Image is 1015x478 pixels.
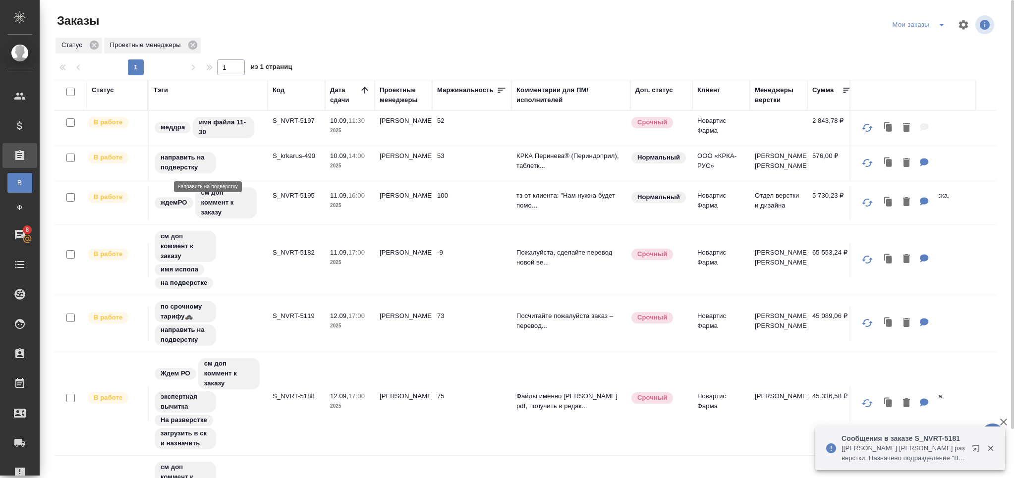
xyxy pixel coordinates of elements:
[87,116,143,129] div: Выставляет ПМ после принятия заказа от КМа
[437,85,494,95] div: Маржинальность
[273,191,320,201] p: S_NVRT-5195
[94,393,122,403] p: В работе
[516,248,625,267] p: Пожалуйста, сделайте перевод новой ве...
[637,153,680,162] p: Нормальный
[755,191,802,211] p: Отдел верстки и дизайна
[812,85,834,95] div: Сумма
[161,392,210,412] p: экспертная вычитка
[110,40,184,50] p: Проектные менеджеры
[755,311,802,331] p: [PERSON_NAME], [PERSON_NAME]
[432,146,511,181] td: 53
[637,393,667,403] p: Срочный
[330,249,348,256] p: 11.09,
[879,192,898,212] button: Клонировать
[87,151,143,164] div: Выставляет ПМ после принятия заказа от КМа
[348,152,365,159] p: 14:00
[630,391,687,405] div: Выставляется автоматически, если на указанный объем услуг необходимо больше времени в стандартном...
[755,151,802,171] p: [PERSON_NAME] [PERSON_NAME]
[87,311,143,324] div: Выставляет ПМ после принятия заказа от КМа
[637,192,680,202] p: Нормальный
[952,13,975,37] span: Настроить таблицу
[915,249,934,269] button: Для ПМ: Пожалуйста, сделайте перевод новой версии мастер-файла системы фармаконадзора. В финально...
[330,258,370,267] p: 2025
[898,249,915,269] button: Удалить
[61,40,86,50] p: Статус
[87,191,143,204] div: Выставляет ПМ после принятия заказа от КМа
[161,153,210,172] p: направить на подверстку
[154,85,168,95] div: Тэги
[19,225,35,235] span: 8
[161,198,187,208] p: ждемРО
[755,391,802,401] p: [PERSON_NAME]
[56,38,102,53] div: Статус
[161,265,198,274] p: имя испола
[330,126,370,136] p: 2025
[755,248,802,267] p: [PERSON_NAME] [PERSON_NAME]
[104,38,201,53] div: Проектные менеджеры
[630,311,687,324] div: Выставляется автоматически, если на указанный объем услуг необходимо больше времени в стандартном...
[980,444,1001,453] button: Закрыть
[637,117,667,127] p: Срочный
[432,386,511,421] td: 75
[7,198,32,217] a: Ф
[348,249,365,256] p: 17:00
[807,243,857,277] td: 65 553,24 ₽
[898,192,915,212] button: Удалить
[630,191,687,204] div: Статус по умолчанию для стандартных заказов
[375,146,432,181] td: [PERSON_NAME]
[516,151,625,171] p: КРКА Перинева® (Периндоприл), таблетк...
[697,151,745,171] p: ООО «КРКА-РУС»
[154,300,263,347] div: по срочному тарифу🚓, направить на подверстку
[375,186,432,220] td: [PERSON_NAME]
[201,188,251,217] p: см доп коммент к заказу
[855,391,879,415] button: Обновить
[204,359,254,388] p: см доп коммент к заказу
[630,248,687,261] div: Выставляется автоматически, если на указанный объем услуг необходимо больше времени в стандартном...
[92,85,114,95] div: Статус
[635,85,673,95] div: Доп. статус
[432,243,511,277] td: -9
[330,401,370,411] p: 2025
[273,85,284,95] div: Код
[879,313,898,333] button: Клонировать
[755,85,802,105] div: Менеджеры верстки
[915,313,934,333] button: Для ПМ: Посчитайте пожалуйста заказ – перевод отчета + сертификат Посчитайте пожалуйста в двух ва...
[898,313,915,333] button: Удалить
[330,192,348,199] p: 11.09,
[94,313,122,322] p: В работе
[94,192,122,202] p: В работе
[375,386,432,421] td: [PERSON_NAME]
[855,191,879,214] button: Обновить
[697,85,720,95] div: Клиент
[161,231,210,261] p: см доп коммент к заказу
[842,433,965,443] p: Сообщения в заказе S_NVRT-5181
[330,201,370,211] p: 2025
[879,118,898,138] button: Клонировать
[898,393,915,414] button: Удалить
[915,153,934,173] button: Для ПМ: КРКА Перинева® (Периндоприл), таблетки, 2 мг, 4 мг, 8 мг (ЕАЭС)
[516,391,625,411] p: Файлы именно [PERSON_NAME] pdf, получить в редак...
[154,116,263,139] div: меддра, имя файла 11-30
[807,186,857,220] td: 5 730,23 ₽
[348,117,365,124] p: 11:30
[842,443,965,463] p: [[PERSON_NAME] [PERSON_NAME] разверстки. Назначено подразделение "Верстки и дизайна"
[915,393,934,414] button: Для ПМ: Файлы именно в pdf, получить в редактируемом/ ppt варианте не удастся. В конечном результ...
[330,117,348,124] p: 10.09,
[161,278,207,288] p: на подверстке
[348,312,365,319] p: 17:00
[94,249,122,259] p: В работе
[855,151,879,175] button: Обновить
[980,424,1005,448] button: 🙏
[348,192,365,199] p: 16:00
[516,191,625,211] p: тз от клиента: "Нам нужна будет помо...
[161,325,210,345] p: направить на подверстку
[432,306,511,341] td: 73
[94,153,122,162] p: В работе
[432,186,511,220] td: 100
[807,306,857,341] td: 45 089,06 ₽
[330,152,348,159] p: 10.09,
[161,415,207,425] p: На разверстке
[330,321,370,331] p: 2025
[807,111,857,146] td: 2 843,78 ₽
[516,85,625,105] div: Комментарии для ПМ/исполнителей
